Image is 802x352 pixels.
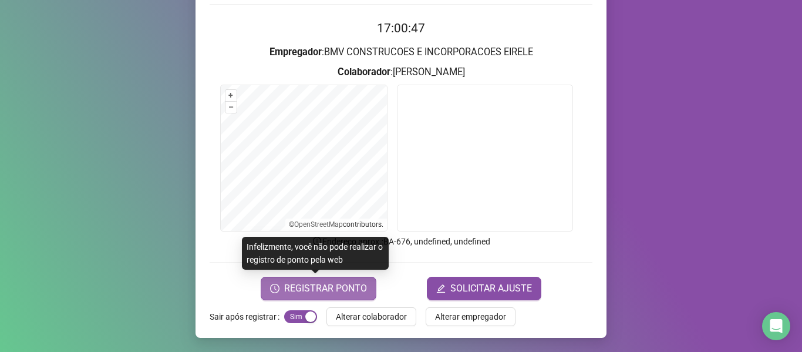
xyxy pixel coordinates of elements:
strong: Empregador [269,46,322,58]
button: – [225,102,237,113]
div: Infelizmente, você não pode realizar o registro de ponto pela web [242,237,389,270]
button: editSOLICITAR AJUSTE [427,277,541,300]
span: clock-circle [270,284,279,293]
button: REGISTRAR PONTO [261,277,376,300]
h3: : [PERSON_NAME] [210,65,592,80]
label: Sair após registrar [210,307,284,326]
li: © contributors. [289,220,383,229]
button: Alterar empregador [426,307,515,326]
strong: Colaborador [338,66,390,78]
h3: : BMV CONSTRUCOES E INCORPORACOES EIRELE [210,45,592,60]
a: OpenStreetMap [294,220,343,229]
p: Endereço aprox. : BA-676, undefined, undefined [210,235,592,248]
span: SOLICITAR AJUSTE [450,281,532,296]
button: + [225,90,237,101]
div: Open Intercom Messenger [762,312,790,340]
time: 17:00:47 [377,21,425,35]
span: Alterar empregador [435,310,506,323]
span: info-circle [312,236,322,246]
span: REGISTRAR PONTO [284,281,367,296]
span: edit [436,284,446,293]
button: Alterar colaborador [326,307,416,326]
span: Alterar colaborador [336,310,407,323]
